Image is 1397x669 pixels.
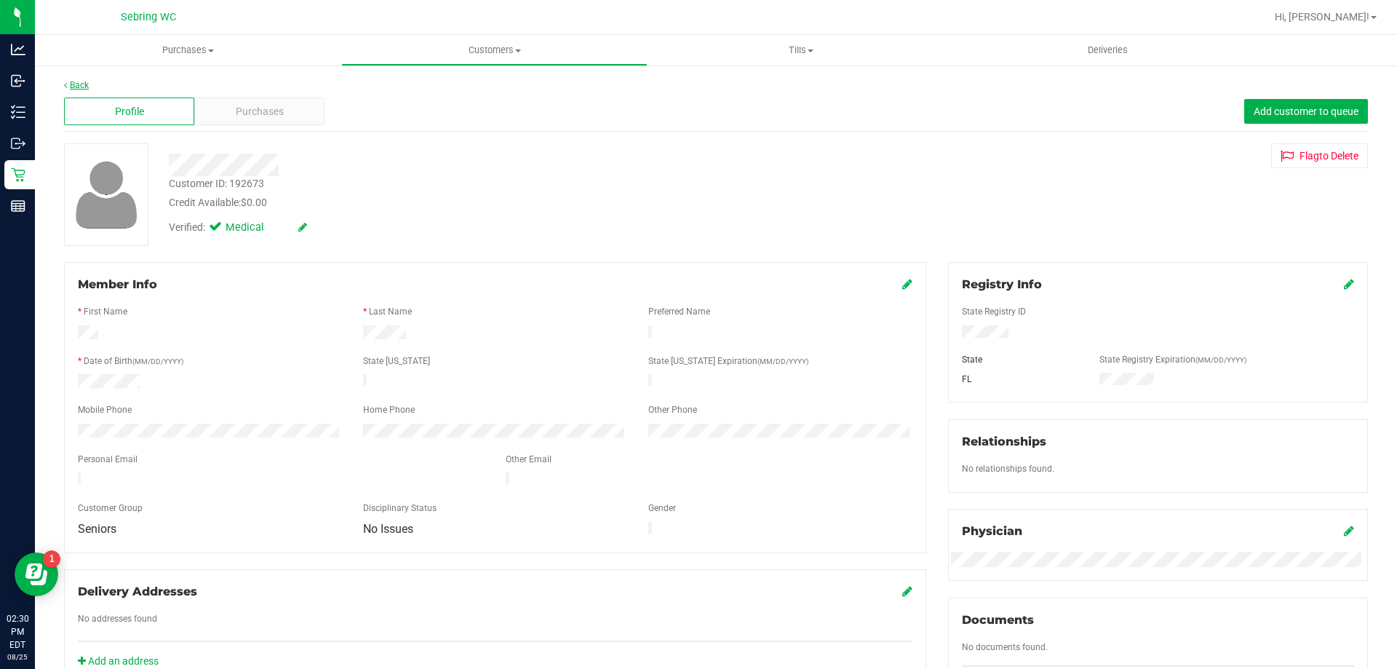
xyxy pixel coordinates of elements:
div: Verified: [169,220,307,236]
span: No Issues [363,522,413,536]
inline-svg: Retail [11,167,25,182]
label: State [US_STATE] Expiration [648,355,808,368]
a: Deliveries [955,35,1261,66]
img: user-icon.png [68,157,145,232]
span: Sebring WC [121,11,176,23]
button: Flagto Delete [1271,143,1368,168]
label: Personal Email [78,453,138,466]
span: (MM/DD/YYYY) [1195,356,1246,364]
a: Customers [341,35,648,66]
span: Profile [115,104,144,119]
span: Registry Info [962,277,1042,291]
div: Credit Available: [169,195,810,210]
inline-svg: Inventory [11,105,25,119]
div: FL [951,373,1089,386]
iframe: Resource center [15,553,58,596]
label: Last Name [369,305,412,318]
p: 08/25 [7,652,28,662]
label: Gender [648,502,676,515]
label: First Name [84,305,127,318]
span: Delivery Addresses [78,585,197,598]
label: Mobile Phone [78,403,132,416]
span: Hi, [PERSON_NAME]! [1275,11,1369,23]
label: No addresses found [78,612,157,625]
span: Purchases [236,104,284,119]
a: Purchases [35,35,341,66]
label: State Registry ID [962,305,1026,318]
label: Other Phone [648,403,697,416]
inline-svg: Analytics [11,42,25,57]
label: Other Email [506,453,552,466]
div: Customer ID: 192673 [169,176,264,191]
span: Purchases [35,44,341,57]
span: $0.00 [241,197,267,208]
a: Add an address [78,655,159,667]
span: Tills [648,44,953,57]
span: Physician [962,524,1022,538]
label: Preferred Name [648,305,710,318]
span: Relationships [962,435,1046,448]
span: Customers [342,44,647,57]
inline-svg: Inbound [11,74,25,88]
div: State [951,353,1089,366]
span: No documents found. [962,642,1048,652]
label: Date of Birth [84,355,183,368]
inline-svg: Outbound [11,136,25,151]
span: Member Info [78,277,157,291]
span: Deliveries [1068,44,1147,57]
label: State Registry Expiration [1099,353,1246,366]
inline-svg: Reports [11,199,25,213]
label: Disciplinary Status [363,502,437,515]
p: 02:30 PM EDT [7,612,28,652]
span: Seniors [78,522,116,536]
iframe: Resource center unread badge [43,550,60,568]
span: (MM/DD/YYYY) [757,357,808,365]
a: Back [64,80,89,90]
label: State [US_STATE] [363,355,430,368]
span: (MM/DD/YYYY) [132,357,183,365]
a: Tills [648,35,954,66]
span: Documents [962,613,1034,627]
button: Add customer to queue [1244,99,1368,124]
span: Add customer to queue [1254,106,1358,117]
span: Medical [226,220,284,236]
label: Customer Group [78,502,143,515]
label: Home Phone [363,403,415,416]
label: No relationships found. [962,462,1054,475]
